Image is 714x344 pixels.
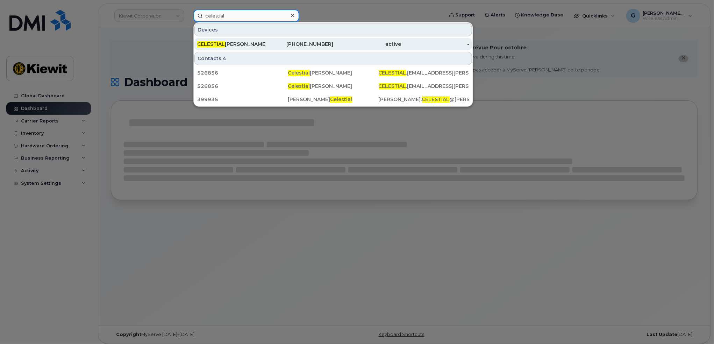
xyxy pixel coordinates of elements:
[379,83,406,89] span: CELESTIAL
[684,314,709,339] iframe: Messenger Launcher
[379,83,469,90] div: .[EMAIL_ADDRESS][PERSON_NAME][DOMAIN_NAME]
[194,52,472,65] div: Contacts
[197,96,288,103] div: 399935
[197,41,265,48] div: [PERSON_NAME]
[379,96,469,103] div: [PERSON_NAME]. @[PERSON_NAME][DOMAIN_NAME]
[288,83,310,89] span: Celestial
[194,66,472,79] a: 526856Celestial[PERSON_NAME]CELESTIAL.[EMAIL_ADDRESS][PERSON_NAME][DOMAIN_NAME]
[379,69,469,76] div: .[EMAIL_ADDRESS][PERSON_NAME][DOMAIN_NAME]
[288,70,310,76] span: Celestial
[379,70,406,76] span: CELESTIAL
[197,83,288,90] div: 526856
[194,80,472,92] a: 526856Celestial[PERSON_NAME]CELESTIAL.[EMAIL_ADDRESS][PERSON_NAME][DOMAIN_NAME]
[288,69,378,76] div: [PERSON_NAME]
[330,96,352,103] span: Celestial
[223,55,226,62] span: 4
[422,96,450,103] span: CELESTIAL
[197,69,288,76] div: 526856
[194,23,472,36] div: Devices
[288,96,378,103] div: [PERSON_NAME]
[288,83,378,90] div: [PERSON_NAME]
[197,41,225,47] span: CELESTIAL
[401,41,470,48] div: -
[265,41,334,48] div: [PHONE_NUMBER]
[333,41,401,48] div: active
[194,93,472,106] a: 399935[PERSON_NAME]Celestial[PERSON_NAME].CELESTIAL@[PERSON_NAME][DOMAIN_NAME]
[194,38,472,50] a: CELESTIAL[PERSON_NAME][PHONE_NUMBER]active-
